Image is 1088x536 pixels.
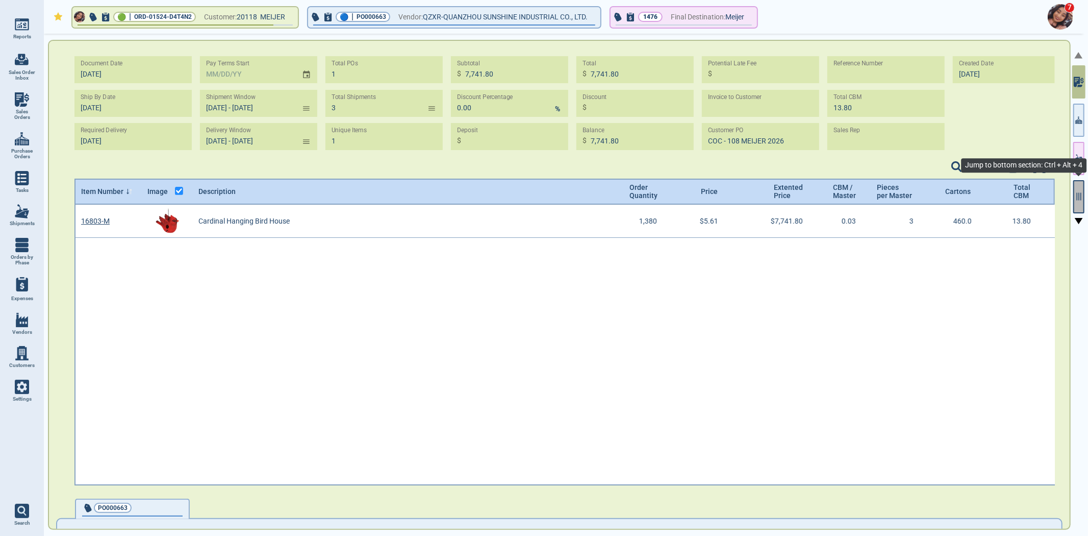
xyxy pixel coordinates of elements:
[134,12,192,22] span: ORD-01524-D4T4N2
[147,187,168,196] span: Image
[1014,183,1029,200] span: Total CBM
[12,329,32,335] span: Vendors
[81,187,123,196] span: Item Number
[708,68,712,79] p: $
[8,254,36,266] span: Orders by Phase
[204,11,237,23] span: Customer:
[708,127,744,134] label: Customer PO
[200,56,294,83] input: MM/DD/YY
[457,93,513,101] label: Discount Percentage
[959,60,994,67] label: Created Date
[457,135,461,146] p: $
[611,7,757,28] button: 1476Final Destination:Meijer
[953,217,972,225] span: 460.0
[725,11,744,23] span: Meijer
[74,205,1056,485] div: grid
[351,12,353,22] span: |
[833,127,861,134] label: Sales Rep
[332,127,367,134] label: Unique Items
[700,217,718,225] span: $5.61
[129,12,131,22] span: |
[583,135,587,146] p: $
[340,14,348,20] span: 🔵
[237,11,260,23] span: 20118
[206,60,249,67] label: Pay Terms Start
[815,205,871,238] div: 0.03
[9,362,35,369] span: Customers
[398,11,423,23] span: Vendor:
[81,93,115,101] label: Ship By Date
[11,296,33,302] span: Expenses
[117,14,126,20] span: 🟢
[708,60,756,67] label: Potential Late Fee
[639,217,657,225] span: 1,380
[833,60,883,67] label: Reference Number
[74,11,85,22] img: Avatar
[260,13,285,21] span: MEIJER
[871,205,927,238] div: 3
[15,313,29,327] img: menu_icon
[457,60,480,67] label: Subtotal
[98,503,128,513] span: PO000663
[1065,3,1075,13] span: 7
[423,11,588,23] span: QZXR-QUANZHOU SUNSHINE INDUSTRIAL CO., LTD.
[155,208,180,234] img: 16803-MImg
[457,68,461,79] p: $
[629,183,657,200] span: Order Quantity
[74,123,186,150] input: MM/DD/YY
[733,205,815,238] div: $7,741.80
[298,61,317,79] button: Choose date
[457,127,478,134] label: Deposit
[14,520,30,526] span: Search
[198,187,236,196] span: Description
[72,7,298,28] button: Avatar🟢|ORD-01524-D4T4N2Customer:20118 MEIJER
[583,93,606,101] label: Discount
[15,346,29,360] img: menu_icon
[357,12,386,22] span: PO000663
[308,7,600,28] button: 🔵|PO000663Vendor:QZXR-QUANZHOU SUNSHINE INDUSTRIAL CO., LTD.
[833,93,862,101] label: Total CBM
[986,205,1045,238] div: 13.80
[643,12,657,22] p: 1476
[16,187,29,193] span: Tasks
[81,127,128,134] label: Required Delivery
[198,217,290,225] span: Cardinal Hanging Bird House
[8,69,36,81] span: Sales Order Inbox
[701,187,718,196] span: Price
[74,90,186,117] input: MM/DD/YY
[10,221,35,227] span: Shipments
[13,396,32,402] span: Settings
[774,183,800,200] span: Extented Price
[332,93,376,101] label: Total Shipments
[583,60,596,67] label: Total
[74,56,186,83] input: MM/DD/YY
[877,183,912,200] span: Pieces per Master
[555,104,560,114] p: %
[671,11,725,23] span: Final Destination:
[833,183,856,200] span: CBM / Master
[15,92,29,107] img: menu_icon
[1048,4,1073,30] img: Avatar
[206,127,251,134] label: Delivery Window
[15,238,29,252] img: menu_icon
[583,102,587,113] p: $
[8,148,36,160] span: Purchase Orders
[583,68,587,79] p: $
[332,60,358,67] label: Total POs
[13,34,31,40] span: Reports
[708,93,762,101] label: Invoice to Customer
[206,93,256,101] label: Shipment Window
[15,204,29,218] img: menu_icon
[953,56,1064,83] input: MM/DD/YY
[81,217,110,225] a: 16803-M
[15,132,29,146] img: menu_icon
[15,380,29,394] img: menu_icon
[15,171,29,185] img: menu_icon
[945,187,971,196] span: Cartons
[15,17,29,32] img: menu_icon
[583,127,604,134] label: Balance
[8,109,36,120] span: Sales Orders
[81,60,123,67] label: Document Date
